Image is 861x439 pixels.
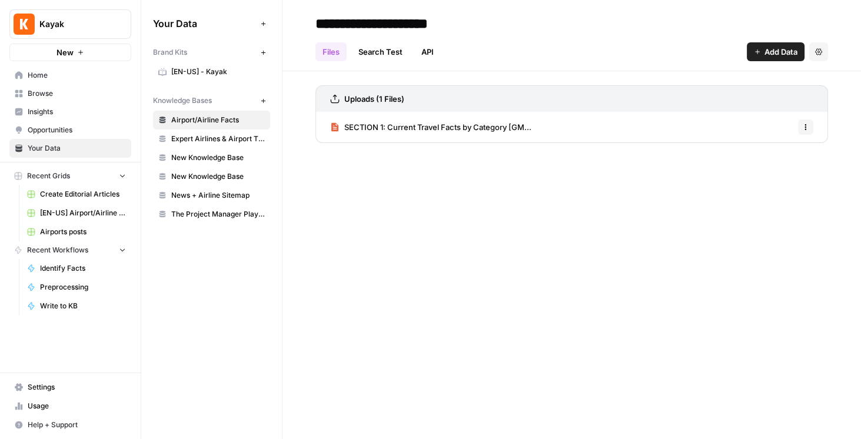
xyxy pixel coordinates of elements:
[171,115,265,125] span: Airport/Airline Facts
[344,93,404,105] h3: Uploads (1 Files)
[40,263,126,274] span: Identify Facts
[764,46,797,58] span: Add Data
[153,95,212,106] span: Knowledge Bases
[28,382,126,393] span: Settings
[14,14,35,35] img: Kayak Logo
[28,88,126,99] span: Browse
[9,102,131,121] a: Insights
[153,47,187,58] span: Brand Kits
[153,16,256,31] span: Your Data
[22,185,131,204] a: Create Editorial Articles
[171,152,265,163] span: New Knowledge Base
[9,9,131,39] button: Workspace: Kayak
[40,227,126,237] span: Airports posts
[22,259,131,278] a: Identify Facts
[171,190,265,201] span: News + Airline Sitemap
[40,189,126,199] span: Create Editorial Articles
[40,208,126,218] span: [EN-US] Airport/Airline Content Refresh
[27,171,70,181] span: Recent Grids
[747,42,805,61] button: Add Data
[9,121,131,139] a: Opportunities
[9,415,131,434] button: Help + Support
[22,222,131,241] a: Airports posts
[28,401,126,411] span: Usage
[344,121,531,133] span: SECTION 1: Current Travel Facts by Category [GM...
[153,111,270,129] a: Airport/Airline Facts
[9,44,131,61] button: New
[330,112,531,142] a: SECTION 1: Current Travel Facts by Category [GM...
[9,167,131,185] button: Recent Grids
[171,209,265,219] span: The Project Manager Playbook
[28,107,126,117] span: Insights
[9,397,131,415] a: Usage
[9,241,131,259] button: Recent Workflows
[22,204,131,222] a: [EN-US] Airport/Airline Content Refresh
[56,46,74,58] span: New
[153,186,270,205] a: News + Airline Sitemap
[40,301,126,311] span: Write to KB
[315,42,347,61] a: Files
[28,70,126,81] span: Home
[40,282,126,292] span: Preprocessing
[28,125,126,135] span: Opportunities
[171,66,265,77] span: [EN-US] - Kayak
[153,167,270,186] a: New Knowledge Base
[28,143,126,154] span: Your Data
[28,420,126,430] span: Help + Support
[171,134,265,144] span: Expert Airlines & Airport Tips
[351,42,410,61] a: Search Test
[9,378,131,397] a: Settings
[330,86,404,112] a: Uploads (1 Files)
[27,245,88,255] span: Recent Workflows
[153,148,270,167] a: New Knowledge Base
[153,129,270,148] a: Expert Airlines & Airport Tips
[22,278,131,297] a: Preprocessing
[153,205,270,224] a: The Project Manager Playbook
[414,42,441,61] a: API
[9,84,131,103] a: Browse
[22,297,131,315] a: Write to KB
[171,171,265,182] span: New Knowledge Base
[39,18,111,30] span: Kayak
[153,62,270,81] a: [EN-US] - Kayak
[9,139,131,158] a: Your Data
[9,66,131,85] a: Home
